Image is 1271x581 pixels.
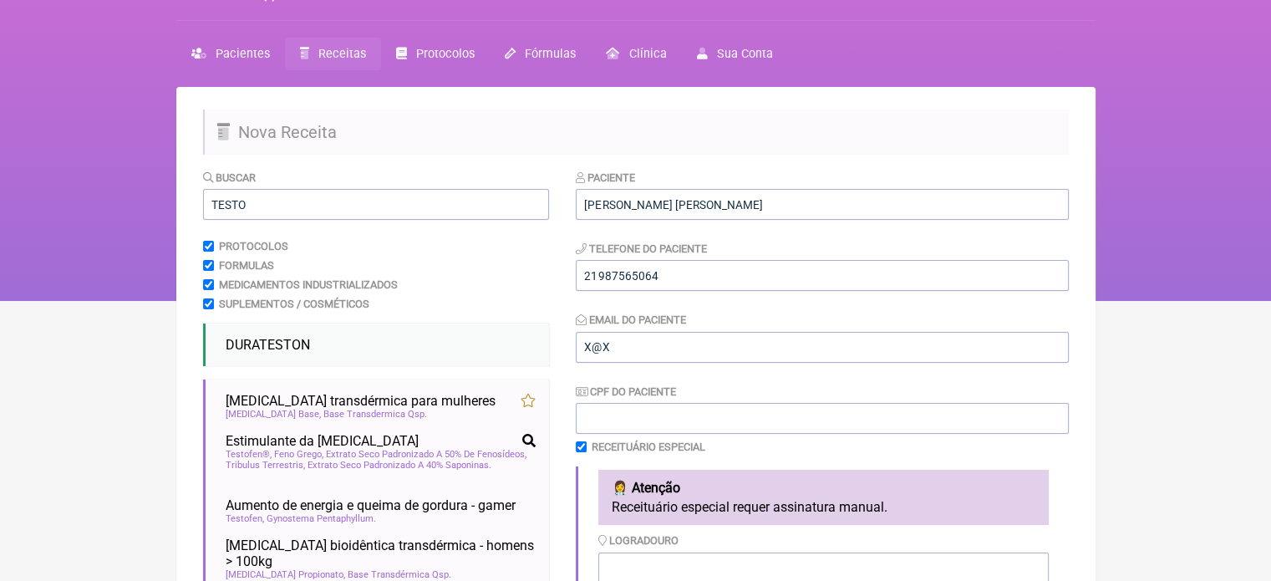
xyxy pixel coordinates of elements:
[381,38,490,70] a: Protocolos
[598,534,679,547] label: Logradouro
[318,47,366,61] span: Receitas
[717,47,773,61] span: Sua Conta
[219,278,398,291] label: Medicamentos Industrializados
[576,171,635,184] label: Paciente
[612,499,1035,515] p: Receituário especial requer assinatura manual.
[576,313,686,326] label: Email do Paciente
[203,110,1069,155] h2: Nova Receita
[226,569,345,580] span: [MEDICAL_DATA] Propionato
[592,441,705,453] label: Receituário Especial
[226,409,321,420] span: [MEDICAL_DATA] Base
[219,298,369,310] label: Suplementos / Cosméticos
[525,47,576,61] span: Fórmulas
[226,433,419,449] span: Estimulante da [MEDICAL_DATA]
[628,47,666,61] span: Clínica
[576,385,676,398] label: CPF do Paciente
[226,538,536,569] span: [MEDICAL_DATA] bioidêntica transdérmica - homens > 100kg
[576,242,707,255] label: Telefone do Paciente
[226,513,264,524] span: Testofen
[219,240,288,252] label: Protocolos
[348,569,451,580] span: Base Transdérmica Qsp
[226,393,496,409] span: [MEDICAL_DATA] transdérmica para mulheres
[176,38,285,70] a: Pacientes
[591,38,681,70] a: Clínica
[226,460,491,471] span: Tribulus Terrestris, Extrato Seco Padronizado A 40% Saponinas
[490,38,591,70] a: Fórmulas
[226,337,310,353] span: DURATESTON
[612,480,1035,496] h4: 👩‍⚕️ Atenção
[203,189,549,220] input: exemplo: emagrecimento, ansiedade
[226,449,526,460] span: Testofen®, Feno Grego, Extrato Seco Padronizado A 50% De Fenosídeos
[416,47,475,61] span: Protocolos
[203,171,257,184] label: Buscar
[226,497,516,513] span: Aumento de energia e queima de gordura - gamer
[681,38,787,70] a: Sua Conta
[267,513,376,524] span: Gynostema Pentaphyllum
[285,38,381,70] a: Receitas
[323,409,427,420] span: Base Transdermica Qsp
[219,259,274,272] label: Formulas
[216,47,270,61] span: Pacientes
